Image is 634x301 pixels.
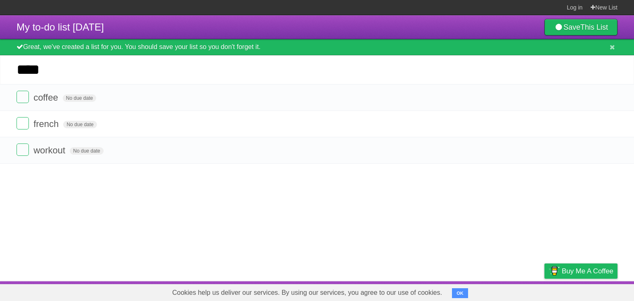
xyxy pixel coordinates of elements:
a: SaveThis List [544,19,617,35]
span: No due date [63,94,96,102]
span: My to-do list [DATE] [17,21,104,33]
span: Cookies help us deliver our services. By using our services, you agree to our use of cookies. [164,285,450,301]
a: Developers [462,283,495,299]
label: Done [17,143,29,156]
span: No due date [63,121,97,128]
span: Buy me a coffee [562,264,613,278]
a: Buy me a coffee [544,263,617,279]
a: About [435,283,452,299]
a: Terms [506,283,524,299]
label: Done [17,117,29,129]
a: Suggest a feature [565,283,617,299]
span: coffee [33,92,60,103]
b: This List [580,23,608,31]
button: OK [452,288,468,298]
img: Buy me a coffee [549,264,560,278]
a: Privacy [534,283,555,299]
span: No due date [70,147,103,155]
label: Done [17,91,29,103]
span: french [33,119,61,129]
span: workout [33,145,67,155]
